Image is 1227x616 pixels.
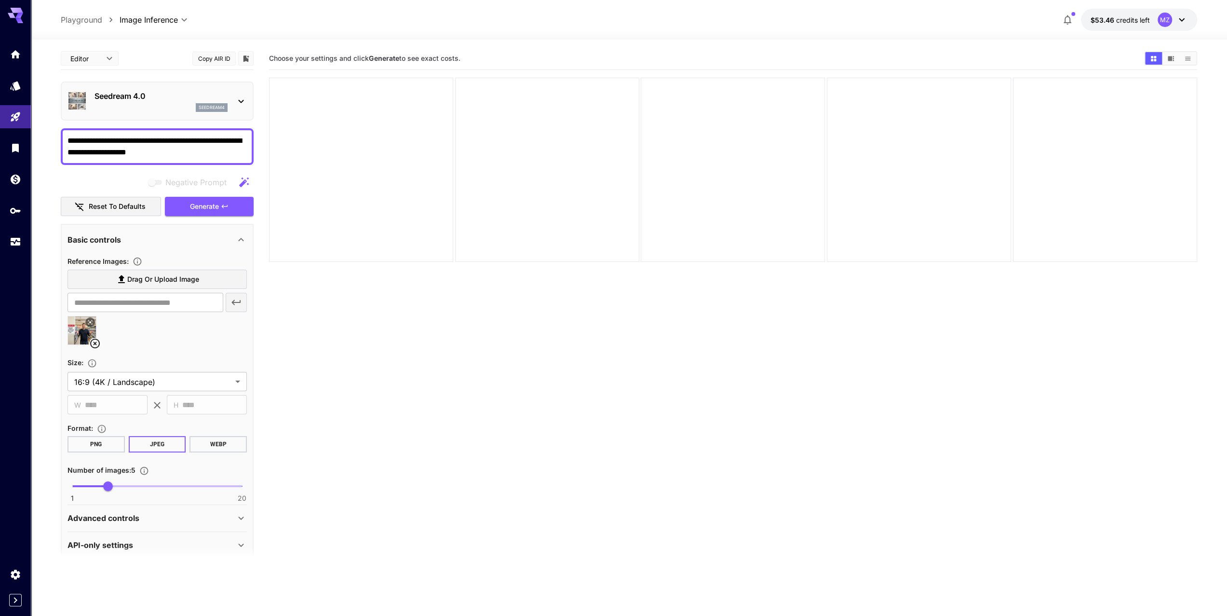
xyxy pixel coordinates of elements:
button: Add to library [242,53,250,64]
nav: breadcrumb [61,14,120,26]
p: Seedream 4.0 [94,90,228,102]
div: Show media in grid viewShow media in video viewShow media in list view [1144,51,1197,66]
span: $53.46 [1091,16,1116,24]
div: Library [10,142,21,154]
b: Generate [369,54,399,62]
button: Show media in grid view [1145,52,1162,65]
span: H [174,399,178,411]
div: Advanced controls [67,506,247,530]
div: MZ [1158,13,1172,27]
span: Format : [67,424,93,432]
span: Image Inference [120,14,178,26]
button: Generate [165,197,254,217]
button: $53.4645MZ [1081,9,1197,31]
button: Show media in list view [1179,52,1196,65]
span: 16:9 (4K / Landscape) [74,376,231,388]
div: Models [10,80,21,92]
span: credits left [1116,16,1150,24]
p: seedream4 [199,104,225,111]
button: Expand sidebar [9,594,22,606]
button: JPEG [129,436,186,452]
button: Copy AIR ID [192,52,236,66]
div: API Keys [10,205,21,217]
span: Size : [67,358,83,367]
span: Number of images : 5 [67,466,135,474]
span: W [74,399,81,411]
p: Basic controls [67,234,121,246]
span: 1 [71,493,74,503]
div: Basic controls [67,228,247,251]
button: WEBP [189,436,247,452]
span: Generate [190,201,219,213]
span: Negative prompts are not compatible with the selected model. [146,176,234,188]
span: Negative Prompt [165,177,227,188]
button: Choose the file format for the output image. [93,424,110,434]
button: Specify how many images to generate in a single request. Each image generation will be charged se... [135,466,153,476]
span: Editor [70,54,100,64]
button: PNG [67,436,125,452]
p: Advanced controls [67,512,139,524]
div: Home [10,48,21,60]
div: Wallet [10,173,21,185]
span: Reference Images : [67,257,129,265]
label: Drag or upload image [67,270,247,289]
p: API-only settings [67,539,133,551]
button: Adjust the dimensions of the generated image by specifying its width and height in pixels, or sel... [83,358,101,368]
button: Reset to defaults [61,197,161,217]
span: Drag or upload image [127,274,199,286]
span: 20 [238,493,246,503]
button: Show media in video view [1162,52,1179,65]
a: Playground [61,14,102,26]
div: Settings [10,568,21,580]
span: Choose your settings and click to see exact costs. [269,54,460,62]
button: Upload a reference image to guide the result. This is needed for Image-to-Image or Inpainting. Su... [129,257,146,266]
div: $53.4645 [1091,15,1150,25]
div: API-only settings [67,534,247,557]
div: Usage [10,236,21,248]
div: Seedream 4.0seedream4 [67,86,247,116]
div: Playground [10,111,21,123]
